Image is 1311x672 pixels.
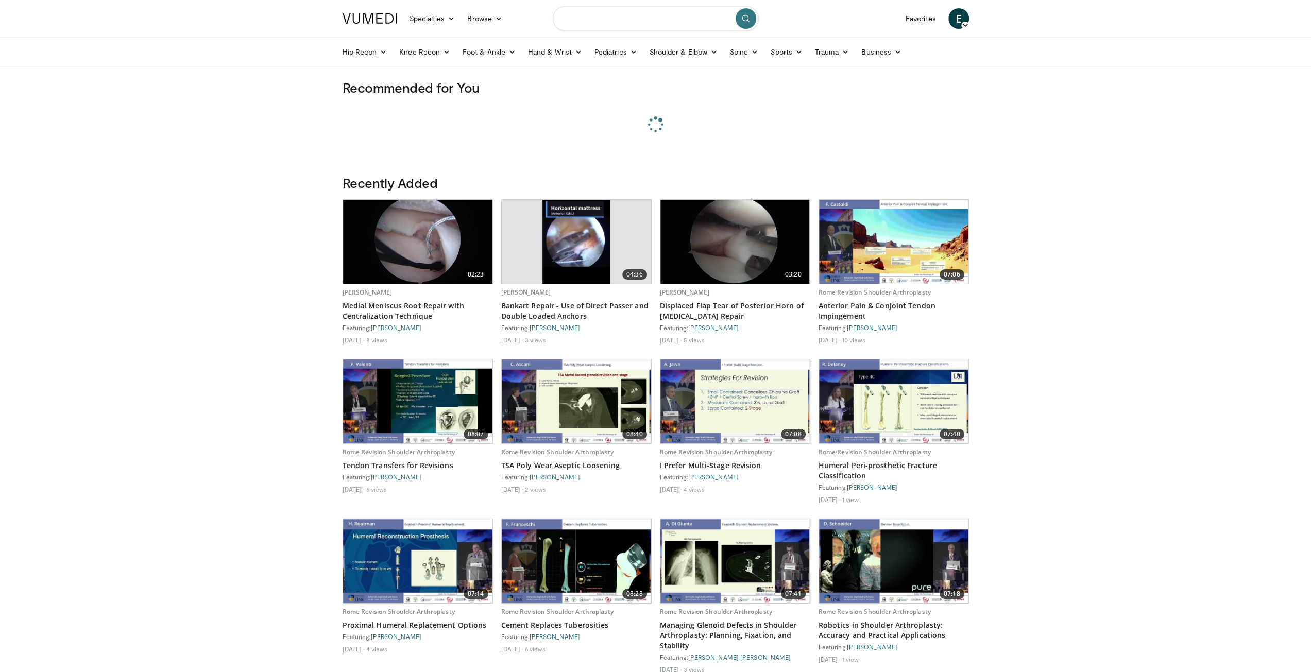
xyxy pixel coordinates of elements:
span: 07:41 [781,589,806,599]
a: [PERSON_NAME] [501,288,551,297]
a: [PERSON_NAME] [530,633,580,640]
span: 03:20 [781,269,806,280]
a: Rome Revision Shoulder Arthroplasty [819,607,931,616]
a: [PERSON_NAME] [343,288,393,297]
li: [DATE] [819,336,841,344]
a: [PERSON_NAME] [688,324,739,331]
li: [DATE] [660,485,682,493]
a: 03:20 [660,200,810,284]
li: 1 view [842,495,859,504]
a: Sports [764,42,809,62]
span: 07:08 [781,429,806,439]
img: VuMedi Logo [343,13,397,24]
a: Trauma [809,42,856,62]
div: Featuring: [819,483,969,491]
li: 3 views [524,336,546,344]
img: 2649116b-05f8-405c-a48f-a284a947b030.620x360_q85_upscale.jpg [660,200,810,284]
a: Humeral Peri-prosthetic Fracture Classification [819,460,969,481]
a: Browse [461,8,508,29]
div: Featuring: [501,473,652,481]
li: 6 views [524,645,546,653]
a: Foot & Ankle [456,42,522,62]
li: [DATE] [343,336,365,344]
input: Search topics, interventions [553,6,759,31]
a: [PERSON_NAME] [PERSON_NAME] [688,653,791,661]
li: [DATE] [343,485,365,493]
li: 10 views [842,336,865,344]
a: [PERSON_NAME] [530,473,580,480]
a: 07:18 [819,519,968,603]
div: Featuring: [660,473,810,481]
span: 08:40 [622,429,647,439]
img: 926032fc-011e-4e04-90f2-afa899d7eae5.620x360_q85_upscale.jpg [343,200,492,284]
a: Hip Recon [336,42,394,62]
img: c89197b7-361e-43d5-a86e-0b48a5cfb5ba.620x360_q85_upscale.jpg [819,359,968,443]
a: 08:40 [502,359,651,443]
span: 08:07 [464,429,488,439]
li: 6 views [366,485,387,493]
li: 4 views [683,485,705,493]
span: 07:14 [464,589,488,599]
a: E [948,8,969,29]
div: Featuring: [819,643,969,651]
li: 4 views [366,645,387,653]
span: 07:06 [940,269,964,280]
a: 04:36 [502,200,651,284]
a: Rome Revision Shoulder Arthroplasty [343,447,455,456]
a: 07:08 [660,359,810,443]
div: Featuring: [501,632,652,641]
a: 07:41 [660,519,810,603]
div: Featuring: [660,653,810,661]
li: [DATE] [501,485,523,493]
a: Rome Revision Shoulder Arthroplasty [343,607,455,616]
li: [DATE] [501,336,523,344]
a: 08:28 [502,519,651,603]
a: Medial Meniscus Root Repair with Centralization Technique [343,301,493,321]
a: [PERSON_NAME] [660,288,710,297]
a: 02:23 [343,200,492,284]
li: 1 view [842,655,859,663]
li: [DATE] [343,645,365,653]
li: [DATE] [660,336,682,344]
div: Featuring: [660,323,810,332]
a: Spine [724,42,764,62]
a: Bankart Repair - Use of Direct Passer and Double Loaded Anchors [501,301,652,321]
a: [PERSON_NAME] [530,324,580,331]
li: [DATE] [501,645,523,653]
a: 08:07 [343,359,492,443]
img: 8037028b-5014-4d38-9a8c-71d966c81743.620x360_q85_upscale.jpg [819,200,968,284]
a: Shoulder & Elbow [643,42,724,62]
a: Proximal Humeral Replacement Options [343,620,493,630]
li: 8 views [366,336,387,344]
a: Rome Revision Shoulder Arthroplasty [819,447,931,456]
span: 07:40 [940,429,964,439]
a: I Prefer Multi-Stage Revision [660,460,810,471]
li: [DATE] [819,655,841,663]
span: 04:36 [622,269,647,280]
a: Knee Recon [393,42,456,62]
a: Business [855,42,908,62]
div: Featuring: [343,473,493,481]
a: 07:06 [819,200,968,284]
a: 07:40 [819,359,968,443]
img: cd449402-123d-47f7-b112-52d159f17939.620x360_q85_upscale.jpg [542,200,610,284]
a: Anterior Pain & Conjoint Tendon Impingement [819,301,969,321]
a: [PERSON_NAME] [847,484,897,491]
a: Rome Revision Shoulder Arthroplasty [660,607,772,616]
a: Rome Revision Shoulder Arthroplasty [819,288,931,297]
div: Featuring: [819,323,969,332]
a: Rome Revision Shoulder Arthroplasty [501,447,614,456]
a: Rome Revision Shoulder Arthroplasty [501,607,614,616]
span: 08:28 [622,589,647,599]
a: Pediatrics [588,42,643,62]
div: Featuring: [343,632,493,641]
a: TSA Poly Wear Aseptic Loosening [501,460,652,471]
a: [PERSON_NAME] [371,324,421,331]
li: 2 views [524,485,546,493]
img: 3d222951-2f60-4a9a-9cf5-a412f0f51cd3.620x360_q85_upscale.jpg [819,519,968,603]
h3: Recommended for You [343,79,969,96]
a: Cement Replaces Tuberosities [501,620,652,630]
div: Featuring: [501,323,652,332]
img: 20d82a31-24c1-4cf8-8505-f6583b54eaaf.620x360_q85_upscale.jpg [660,519,810,603]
